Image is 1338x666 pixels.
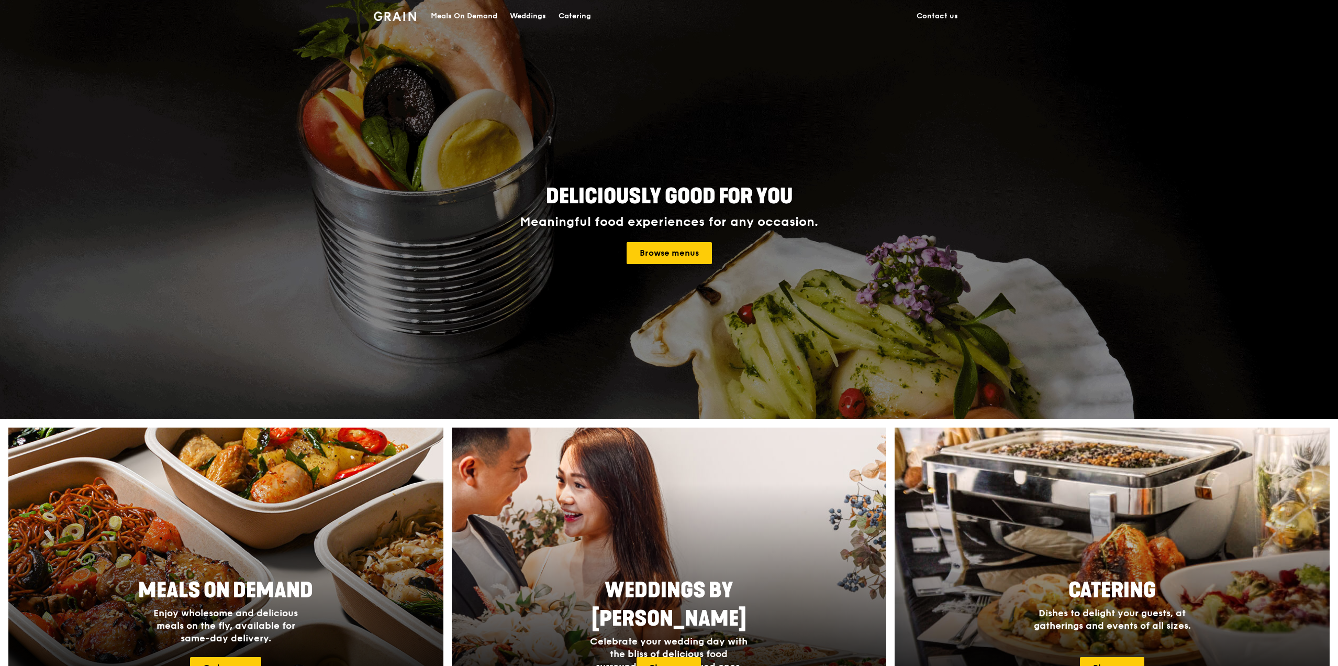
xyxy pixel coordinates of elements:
[1034,607,1191,631] span: Dishes to delight your guests, at gatherings and events of all sizes.
[431,1,497,32] div: Meals On Demand
[138,578,313,603] span: Meals On Demand
[1068,578,1156,603] span: Catering
[546,184,793,209] span: Deliciously good for you
[592,578,746,631] span: Weddings by [PERSON_NAME]
[153,607,298,644] span: Enjoy wholesome and delicious meals on the fly, available for same-day delivery.
[504,1,552,32] a: Weddings
[481,215,857,230] div: Meaningful food experiences for any occasion.
[910,1,964,32] a: Contact us
[627,242,712,264] a: Browse menus
[374,12,416,21] img: Grain
[510,1,546,32] div: Weddings
[552,1,597,32] a: Catering
[559,1,591,32] div: Catering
